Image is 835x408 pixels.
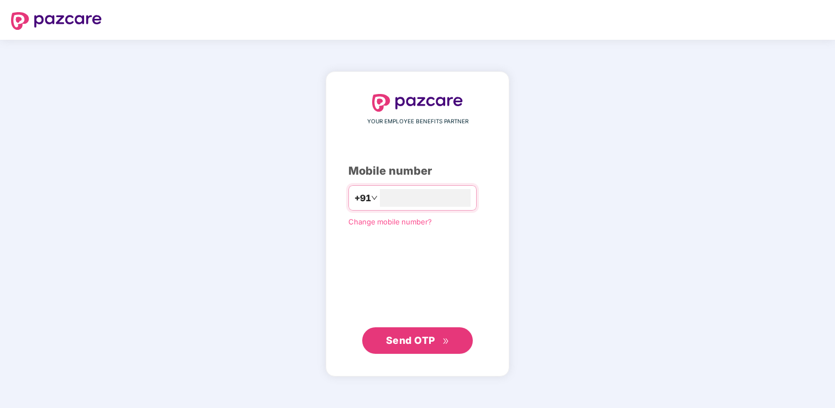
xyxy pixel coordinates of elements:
[371,195,378,201] span: down
[348,217,432,226] a: Change mobile number?
[354,191,371,205] span: +91
[372,94,463,112] img: logo
[11,12,102,30] img: logo
[367,117,468,126] span: YOUR EMPLOYEE BENEFITS PARTNER
[386,334,435,346] span: Send OTP
[442,338,450,345] span: double-right
[348,163,487,180] div: Mobile number
[362,327,473,354] button: Send OTPdouble-right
